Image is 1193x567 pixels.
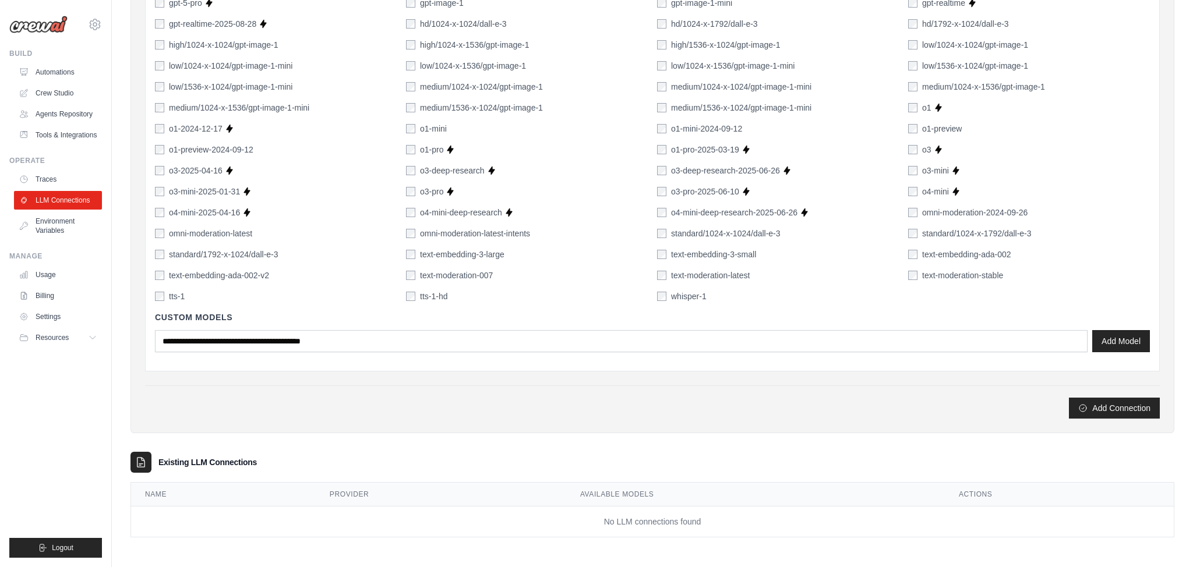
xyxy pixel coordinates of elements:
span: Logout [52,543,73,552]
input: o1-2024-12-17 [155,124,164,133]
input: text-moderation-stable [908,271,917,280]
input: o4-mini [908,187,917,196]
label: high/1536-x-1024/gpt-image-1 [671,39,781,51]
label: o1-pro-2025-03-19 [671,144,739,155]
input: o4-mini-deep-research [406,208,415,217]
input: o3-deep-research-2025-06-26 [657,166,666,175]
label: o3-pro-2025-06-10 [671,186,739,197]
input: high/1024-x-1024/gpt-image-1 [155,40,164,49]
input: o3 [908,145,917,154]
label: low/1024-x-1536/gpt-image-1-mini [671,60,795,72]
label: text-moderation-stable [922,270,1003,281]
label: o1-2024-12-17 [169,123,223,134]
label: o3-2025-04-16 [169,165,223,176]
label: text-embedding-3-large [420,249,504,260]
input: o3-pro-2025-06-10 [657,187,666,196]
label: o4-mini-deep-research [420,207,502,218]
label: o1-mini [420,123,447,134]
label: text-embedding-3-small [671,249,756,260]
label: medium/1024-x-1024/gpt-image-1 [420,81,543,93]
label: standard/1792-x-1024/dall-e-3 [169,249,278,260]
input: text-embedding-3-small [657,250,666,259]
label: o3 [922,144,931,155]
label: o1 [922,102,931,114]
span: Resources [36,333,69,342]
label: hd/1792-x-1024/dall-e-3 [922,18,1009,30]
label: omni-moderation-latest-intents [420,228,530,239]
input: low/1024-x-1536/gpt-image-1 [406,61,415,70]
input: high/1024-x-1536/gpt-image-1 [406,40,415,49]
label: o3-deep-research [420,165,485,176]
button: Logout [9,538,102,558]
label: tts-1 [169,290,185,302]
label: medium/1024-x-1024/gpt-image-1-mini [671,81,811,93]
label: omni-moderation-2024-09-26 [922,207,1028,218]
input: o1 [908,103,917,112]
label: standard/1024-x-1024/dall-e-3 [671,228,781,239]
label: omni-moderation-latest [169,228,252,239]
label: medium/1024-x-1536/gpt-image-1 [922,81,1045,93]
img: Logo [9,16,68,33]
th: Actions [945,483,1174,506]
input: standard/1024-x-1024/dall-e-3 [657,229,666,238]
input: o4-mini-deep-research-2025-06-26 [657,208,666,217]
input: low/1024-x-1024/gpt-image-1-mini [155,61,164,70]
input: o3-2025-04-16 [155,166,164,175]
a: Usage [14,265,102,284]
label: low/1024-x-1024/gpt-image-1 [922,39,1028,51]
label: o3-mini [922,165,949,176]
input: o3-deep-research [406,166,415,175]
div: Build [9,49,102,58]
input: text-moderation-latest [657,271,666,280]
label: whisper-1 [671,290,707,302]
input: o1-pro-2025-03-19 [657,145,666,154]
input: hd/1024-x-1024/dall-e-3 [406,19,415,29]
a: Billing [14,286,102,305]
label: high/1024-x-1536/gpt-image-1 [420,39,530,51]
input: medium/1024-x-1536/gpt-image-1 [908,82,917,91]
a: Automations [14,63,102,81]
button: Add Model [1092,330,1150,352]
input: omni-moderation-latest [155,229,164,238]
input: o3-pro [406,187,415,196]
input: medium/1536-x-1024/gpt-image-1-mini [657,103,666,112]
label: o3-pro [420,186,443,197]
input: o1-pro [406,145,415,154]
label: hd/1024-x-1792/dall-e-3 [671,18,758,30]
input: low/1536-x-1024/gpt-image-1 [908,61,917,70]
label: text-embedding-ada-002-v2 [169,270,269,281]
h3: Existing LLM Connections [158,456,257,468]
label: hd/1024-x-1024/dall-e-3 [420,18,507,30]
input: medium/1024-x-1536/gpt-image-1-mini [155,103,164,112]
input: o1-preview-2024-09-12 [155,145,164,154]
input: hd/1024-x-1792/dall-e-3 [657,19,666,29]
label: gpt-realtime-2025-08-28 [169,18,256,30]
input: o4-mini-2025-04-16 [155,208,164,217]
label: low/1536-x-1024/gpt-image-1 [922,60,1028,72]
input: low/1024-x-1024/gpt-image-1 [908,40,917,49]
label: o1-pro [420,144,443,155]
label: o3-mini-2025-01-31 [169,186,240,197]
input: o3-mini-2025-01-31 [155,187,164,196]
label: o1-mini-2024-09-12 [671,123,742,134]
input: standard/1024-x-1792/dall-e-3 [908,229,917,238]
input: standard/1792-x-1024/dall-e-3 [155,250,164,259]
div: Manage [9,251,102,261]
input: low/1024-x-1536/gpt-image-1-mini [657,61,666,70]
input: text-embedding-ada-002-v2 [155,271,164,280]
input: high/1536-x-1024/gpt-image-1 [657,40,666,49]
input: omni-moderation-latest-intents [406,229,415,238]
a: Environment Variables [14,212,102,240]
label: o4-mini [922,186,949,197]
td: No LLM connections found [131,506,1174,537]
input: hd/1792-x-1024/dall-e-3 [908,19,917,29]
input: whisper-1 [657,292,666,301]
input: medium/1024-x-1024/gpt-image-1 [406,82,415,91]
label: standard/1024-x-1792/dall-e-3 [922,228,1032,239]
label: o4-mini-deep-research-2025-06-26 [671,207,797,218]
label: text-moderation-007 [420,270,493,281]
label: low/1536-x-1024/gpt-image-1-mini [169,81,292,93]
input: medium/1536-x-1024/gpt-image-1 [406,103,415,112]
th: Provider [316,483,566,506]
label: o3-deep-research-2025-06-26 [671,165,780,176]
